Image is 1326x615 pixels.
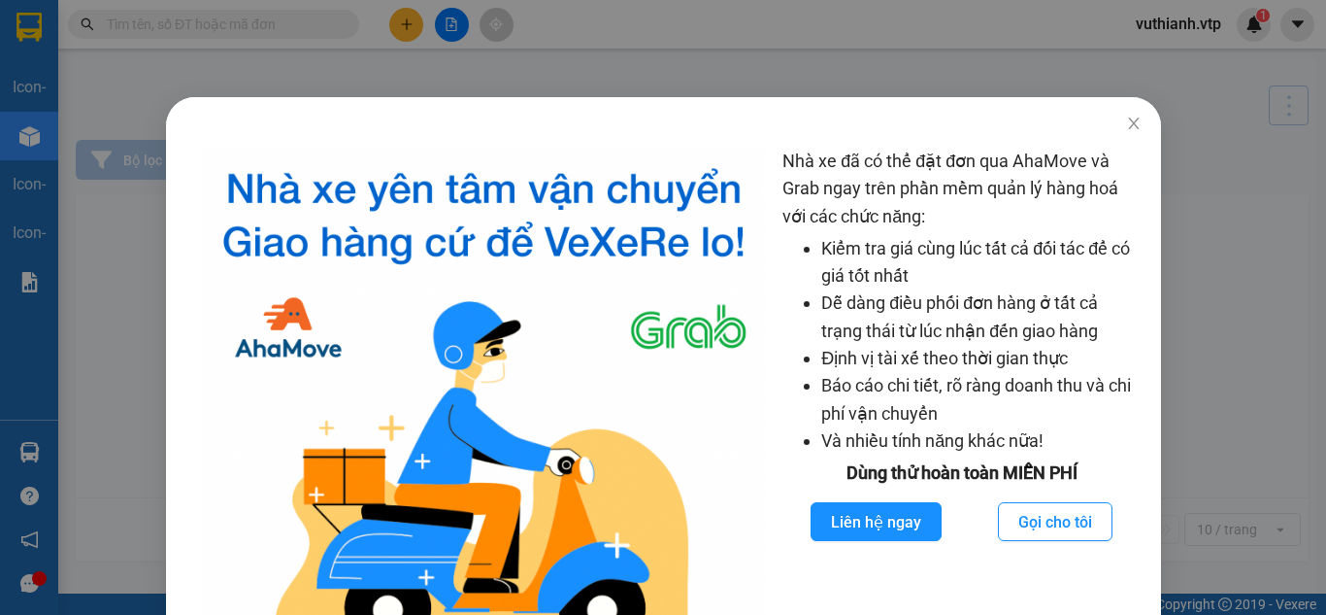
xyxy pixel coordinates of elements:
[821,290,1141,345] li: Dễ dàng điều phối đơn hàng ở tất cả trạng thái từ lúc nhận đến giao hàng
[1125,116,1141,131] span: close
[831,510,921,534] span: Liên hệ ngay
[811,502,942,541] button: Liên hệ ngay
[821,345,1141,372] li: Định vị tài xế theo thời gian thực
[821,427,1141,455] li: Và nhiều tính năng khác nữa!
[1106,97,1160,152] button: Close
[998,502,1112,541] button: Gọi cho tôi
[782,460,1141,487] div: Dùng thử hoàn toàn MIỄN PHÍ
[1018,510,1092,534] span: Gọi cho tôi
[821,372,1141,427] li: Báo cáo chi tiết, rõ ràng doanh thu và chi phí vận chuyển
[821,235,1141,290] li: Kiểm tra giá cùng lúc tất cả đối tác để có giá tốt nhất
